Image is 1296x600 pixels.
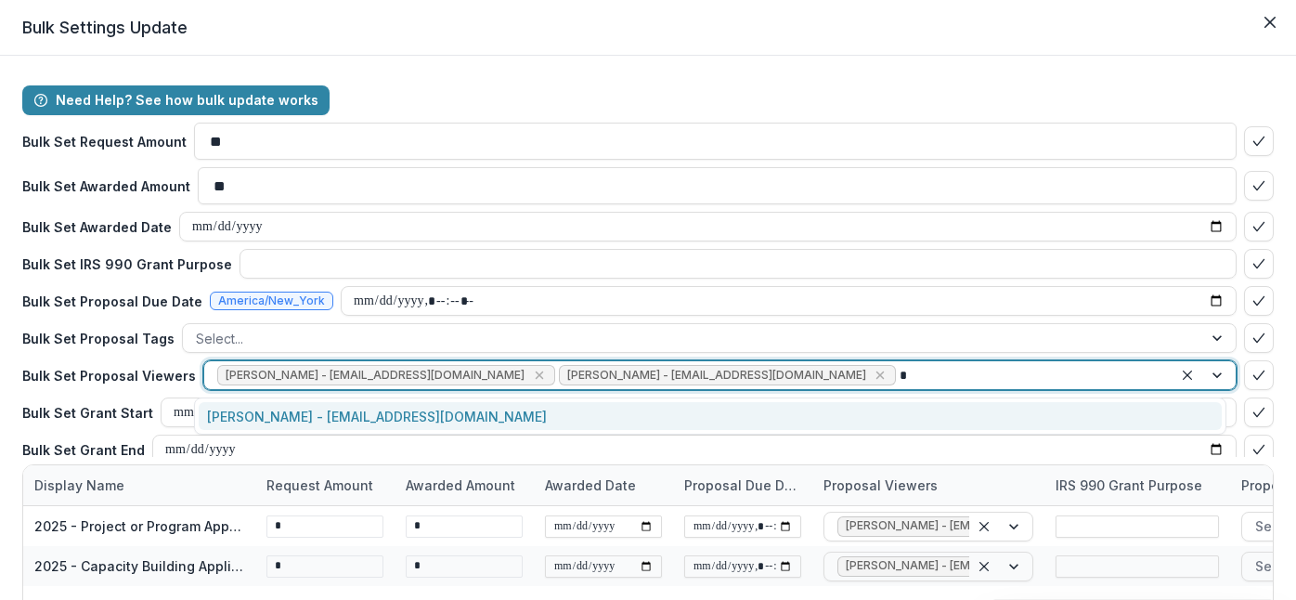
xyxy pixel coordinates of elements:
[1044,476,1213,495] div: IRS 990 Grant Purpose
[395,476,526,495] div: Awarded Amount
[846,519,1145,532] span: [PERSON_NAME] - [EMAIL_ADDRESS][DOMAIN_NAME]
[673,465,812,505] div: Proposal Due Date
[226,369,525,382] span: [PERSON_NAME] - [EMAIL_ADDRESS][DOMAIN_NAME]
[534,465,673,505] div: Awarded Date
[1255,7,1285,37] button: Close
[1244,286,1274,316] button: bulk-confirm-option
[23,476,136,495] div: Display Name
[22,176,190,196] p: Bulk Set Awarded Amount
[812,476,949,495] div: Proposal Viewers
[22,132,187,151] p: Bulk Set Request Amount
[22,366,196,385] p: Bulk Set Proposal Viewers
[22,85,330,115] button: Need Help? See how bulk update works
[199,402,1222,431] div: [PERSON_NAME] - [EMAIL_ADDRESS][DOMAIN_NAME]
[1244,212,1274,241] button: bulk-confirm-option
[673,476,812,495] div: Proposal Due Date
[1044,465,1230,505] div: IRS 990 Grant Purpose
[1244,435,1274,464] button: bulk-confirm-option
[22,329,175,348] p: Bulk Set Proposal Tags
[567,369,866,382] span: [PERSON_NAME] - [EMAIL_ADDRESS][DOMAIN_NAME]
[22,403,153,423] p: Bulk Set Grant Start
[534,476,647,495] div: Awarded Date
[22,254,232,274] p: Bulk Set IRS 990 Grant Purpose
[34,556,244,576] div: 2025 - Capacity Building Application
[22,292,202,311] p: Bulk Set Proposal Due Date
[395,465,534,505] div: Awarded Amount
[255,465,395,505] div: Request Amount
[1244,171,1274,201] button: bulk-confirm-option
[22,440,145,460] p: Bulk Set Grant End
[1244,249,1274,279] button: bulk-confirm-option
[23,465,255,505] div: Display Name
[973,515,995,538] div: Clear selected options
[1244,126,1274,156] button: bulk-confirm-option
[1176,364,1199,386] div: Clear selected options
[34,516,244,536] div: 2025 - Project or Program Application - 211 Berks
[846,559,1145,572] span: [PERSON_NAME] - [EMAIL_ADDRESS][DOMAIN_NAME]
[1244,398,1274,427] button: bulk-confirm-option
[22,217,172,237] p: Bulk Set Awarded Date
[1244,360,1274,390] button: bulk-confirm-option
[266,476,373,495] p: Request Amount
[1244,323,1274,353] button: bulk-confirm-option
[871,366,889,385] div: Remove Karen Rightmire - krightmire@wyofound.org
[812,465,1044,505] div: Proposal Viewers
[218,294,325,307] span: America/New_York
[973,555,995,578] div: Clear selected options
[530,366,549,385] div: Remove Pat Giles - pgiles@wyofound.org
